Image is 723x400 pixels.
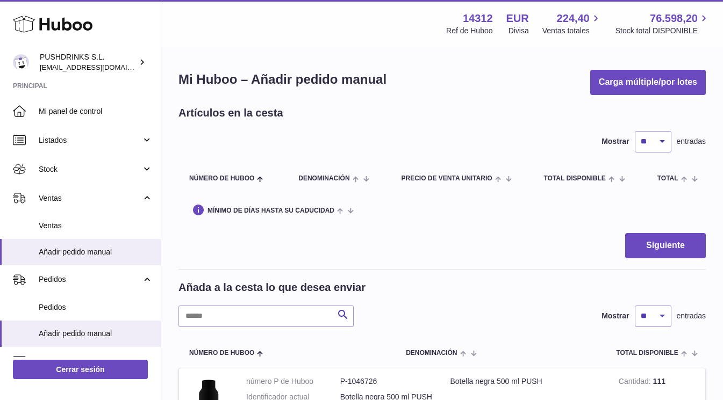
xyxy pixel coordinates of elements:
span: Pedidos [39,274,141,285]
span: Total [657,175,678,182]
span: Ventas [39,221,153,231]
span: Ventas totales [542,26,602,36]
span: Uso [39,356,153,366]
span: Stock total DISPONIBLE [615,26,710,36]
span: Mi panel de control [39,106,153,117]
a: Cerrar sesión [13,360,148,379]
dt: número P de Huboo [246,376,340,387]
strong: 14312 [463,11,493,26]
span: entradas [677,311,706,321]
span: Denominación [298,175,349,182]
a: 224,40 Ventas totales [542,11,602,36]
span: Pedidos [39,302,153,312]
span: Número de Huboo [189,175,254,182]
span: 224,40 [557,11,590,26]
strong: EUR [506,11,529,26]
span: Ventas [39,193,141,203]
span: Total DISPONIBLE [616,350,678,357]
button: Carga múltiple/por lotes [590,70,706,95]
h2: Añada a la cesta lo que desea enviar [178,280,366,295]
span: entradas [677,136,706,147]
span: Añadir pedido manual [39,329,153,339]
span: Total DISPONIBLE [543,175,605,182]
span: Stock [39,164,141,174]
button: Siguiente [625,233,706,258]
span: Número de Huboo [189,350,254,357]
span: Precio de venta unitario [401,175,492,182]
span: Denominación [406,350,457,357]
img: framos@pushdrinks.es [13,54,29,70]
label: Mostrar [602,311,629,321]
div: Ref de Huboo [446,26,492,36]
span: [EMAIL_ADDRESS][DOMAIN_NAME] [40,63,158,71]
span: Añadir pedido manual [39,247,153,257]
div: Divisa [509,26,529,36]
h1: Mi Huboo – Añadir pedido manual [178,71,386,88]
h2: Artículos en la cesta [178,106,283,120]
span: 76.598,20 [650,11,698,26]
strong: Cantidad [619,377,653,388]
span: Listados [39,135,141,146]
a: 76.598,20 Stock total DISPONIBLE [615,11,710,36]
dd: P-1046726 [340,376,434,387]
span: Mínimo de días hasta su caducidad [207,207,334,214]
label: Mostrar [602,136,629,147]
div: PUSHDRINKS S.L. [40,52,137,72]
